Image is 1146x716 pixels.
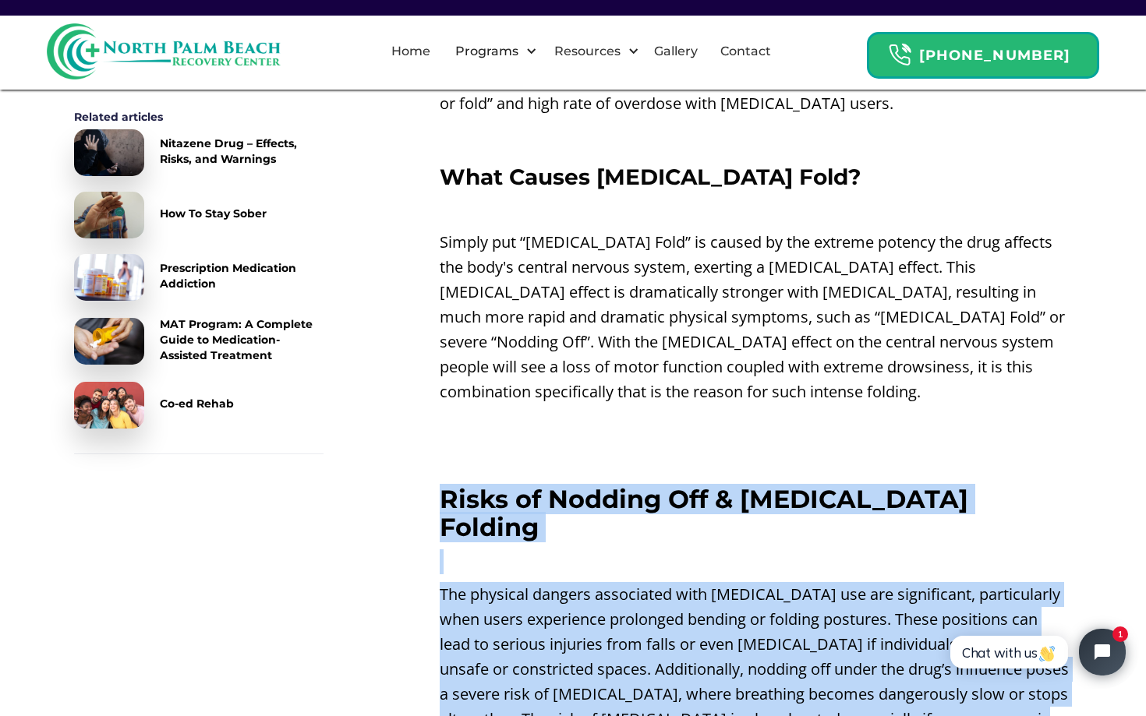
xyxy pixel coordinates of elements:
strong: Risks of Nodding Off & [MEDICAL_DATA] Folding [440,484,968,542]
div: How To Stay Sober [160,206,267,221]
div: Programs [442,26,541,76]
div: Related articles [74,109,324,125]
a: Co-ed Rehab [74,382,324,429]
p: ‍ [440,549,1072,574]
a: Nitazene Drug – Effects, Risks, and Warnings [74,129,324,176]
div: Prescription Medication Addiction [160,260,324,291]
strong: What Causes [MEDICAL_DATA] Fold? [440,164,861,190]
a: MAT Program: A Complete Guide to Medication-Assisted Treatment [74,316,324,366]
a: Home [382,26,440,76]
iframe: Tidio Chat [933,615,1139,689]
img: Header Calendar Icons [888,43,911,67]
div: Resources [541,26,643,76]
strong: [PHONE_NUMBER] [919,47,1070,64]
a: How To Stay Sober [74,192,324,238]
p: ‍ [440,197,1072,222]
p: ‍ [440,124,1072,149]
p: Simply put “[MEDICAL_DATA] Fold” is caused by the extreme potency the drug affects the body's cen... [440,230,1072,404]
p: ‍ [440,412,1072,437]
a: Contact [711,26,780,76]
div: Nitazene Drug – Effects, Risks, and Warnings [160,136,324,167]
p: ‍ [440,445,1072,470]
a: Prescription Medication Addiction [74,254,324,301]
div: Co-ed Rehab [160,396,234,411]
div: Programs [451,42,522,61]
div: Resources [550,42,624,61]
div: MAT Program: A Complete Guide to Medication-Assisted Treatment [160,316,324,363]
a: Gallery [645,26,707,76]
a: Header Calendar Icons[PHONE_NUMBER] [867,24,1099,79]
